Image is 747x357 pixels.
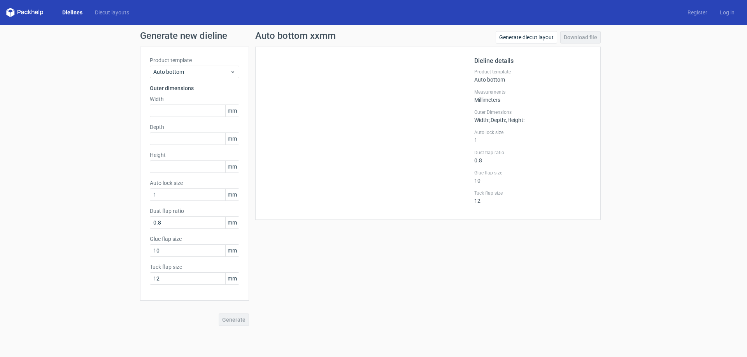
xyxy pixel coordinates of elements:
[474,69,591,75] label: Product template
[225,273,239,284] span: mm
[474,56,591,66] h2: Dieline details
[474,109,591,115] label: Outer Dimensions
[474,170,591,176] label: Glue flap size
[474,150,591,156] label: Dust flap ratio
[681,9,714,16] a: Register
[255,31,336,40] h1: Auto bottom xxmm
[474,190,591,204] div: 12
[89,9,135,16] a: Diecut layouts
[150,151,239,159] label: Height
[496,31,557,44] a: Generate diecut layout
[225,161,239,172] span: mm
[150,123,239,131] label: Depth
[714,9,741,16] a: Log in
[489,117,506,123] span: , Depth :
[506,117,524,123] span: , Height :
[474,69,591,83] div: Auto bottom
[153,68,230,76] span: Auto bottom
[474,129,591,143] div: 1
[225,133,239,145] span: mm
[474,117,489,123] span: Width :
[474,129,591,136] label: Auto lock size
[140,31,607,40] h1: Generate new dieline
[474,150,591,164] div: 0.8
[150,84,239,92] h3: Outer dimensions
[225,217,239,228] span: mm
[474,190,591,196] label: Tuck flap size
[56,9,89,16] a: Dielines
[474,170,591,184] div: 10
[150,56,239,64] label: Product template
[150,263,239,271] label: Tuck flap size
[150,207,239,215] label: Dust flap ratio
[150,179,239,187] label: Auto lock size
[150,235,239,243] label: Glue flap size
[150,95,239,103] label: Width
[225,189,239,200] span: mm
[474,89,591,95] label: Measurements
[474,89,591,103] div: Millimeters
[225,105,239,117] span: mm
[225,245,239,256] span: mm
